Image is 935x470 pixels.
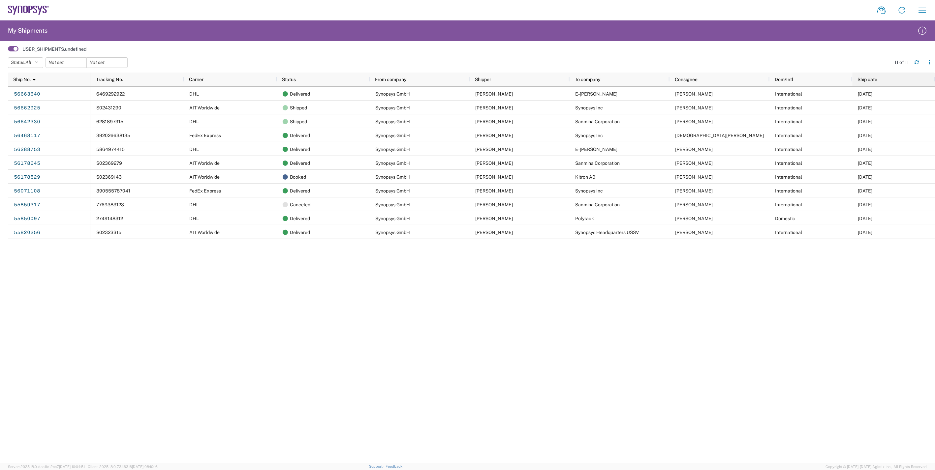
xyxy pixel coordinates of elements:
[675,147,713,152] span: Mikael Svensson
[46,58,86,68] input: Not set
[376,230,410,235] span: Synopsys GmbH
[575,77,601,82] span: To company
[97,188,131,193] span: 390555787041
[290,184,310,198] span: Delivered
[775,105,802,110] span: International
[376,105,410,110] span: Synopsys GmbH
[576,202,620,207] span: Sanmina Corporation
[290,129,310,142] span: Delivered
[97,119,124,124] span: 6281897915
[8,57,43,68] button: Status:All
[290,170,306,184] span: Booked
[97,202,124,207] span: 7769383123
[476,147,513,152] span: Dominika Krzysztofik
[290,225,310,239] span: Delivered
[369,464,386,468] a: Support
[290,87,310,101] span: Delivered
[96,77,123,82] span: Tracking No.
[476,216,513,221] span: Dominika Krzysztofik
[576,133,603,138] span: Synopsys Inc
[675,216,713,221] span: PHILIPPE KLIPFEL
[376,216,410,221] span: Synopsys GmbH
[97,230,122,235] span: S02323315
[775,174,802,180] span: International
[14,89,41,99] a: 56663640
[675,230,713,235] span: Rajkumar Methuku
[190,188,221,193] span: FedEx Express
[858,188,873,193] span: 07/02/2025
[576,188,603,193] span: Synopsys Inc
[290,101,307,115] span: Shipped
[190,147,199,152] span: DHL
[375,77,407,82] span: From company
[14,213,41,224] a: 55850097
[22,46,86,52] label: USER_SHIPMENTS.undefined
[675,161,713,166] span: Mansi Somaiya
[675,105,713,110] span: Rajkumar Methuku
[14,158,41,168] a: 56178645
[675,133,764,138] span: Rigved Pawar
[376,188,410,193] span: Synopsys GmbH
[476,188,513,193] span: Dominika Krzysztofik
[576,119,620,124] span: Sanmina Corporation
[675,202,713,207] span: Jerry Miller
[13,77,31,82] span: Ship No.
[189,77,204,82] span: Carrier
[190,174,220,180] span: AIT Worldwide
[576,216,594,221] span: Polyrack
[476,161,513,166] span: Dominika Krzysztofik
[826,464,927,470] span: Copyright © [DATE]-[DATE] Agistix Inc., All Rights Reserved
[476,230,513,235] span: Dominika Krzysztofik
[97,147,125,152] span: 5864974415
[775,188,802,193] span: International
[14,130,41,141] a: 56468117
[576,174,596,180] span: Kitron AB
[14,186,41,196] a: 56071108
[675,77,698,82] span: Consignee
[290,156,310,170] span: Delivered
[97,216,123,221] span: 2749148312
[97,174,122,180] span: S02369143
[190,133,221,138] span: FedEx Express
[775,161,802,166] span: International
[775,216,795,221] span: Domestic
[376,91,410,97] span: Synopsys GmbH
[97,105,122,110] span: S02431290
[88,465,158,469] span: Client: 2025.18.0-7346316
[8,27,47,35] h2: My Shipments
[895,59,909,65] div: 11 of 11
[475,77,491,82] span: Shipper
[190,105,220,110] span: AIT Worldwide
[190,216,199,221] span: DHL
[858,161,873,166] span: 07/16/2025
[775,119,802,124] span: International
[476,119,513,124] span: Dominika Krzysztofik
[576,105,603,110] span: Synopsys Inc
[675,91,713,97] span: Arvid Hjortsberg
[14,116,41,127] a: 56642330
[97,91,125,97] span: 6469292922
[775,77,794,82] span: Dom/Intl
[59,465,85,469] span: [DATE] 10:04:51
[675,174,713,180] span: Lisa Claesson
[775,230,802,235] span: International
[858,77,878,82] span: Ship date
[25,60,31,65] span: All
[190,230,220,235] span: AIT Worldwide
[576,230,639,235] span: Synopsys Headquarters USSV
[476,105,513,110] span: Dominika Krzysztofik
[190,119,199,124] span: DHL
[675,119,713,124] span: Mansi Somaiya
[858,230,873,235] span: 06/10/2025
[858,119,873,124] span: 08/29/2025
[87,58,127,68] input: Not set
[576,161,620,166] span: Sanmina Corporation
[476,174,513,180] span: Dominika Krzysztofik
[476,202,513,207] span: Dominika Krzysztofik
[775,147,802,152] span: International
[376,119,410,124] span: Synopsys GmbH
[858,91,873,97] span: 09/01/2025
[376,174,410,180] span: Synopsys GmbH
[97,133,131,138] span: 392026638135
[858,174,873,180] span: 07/15/2025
